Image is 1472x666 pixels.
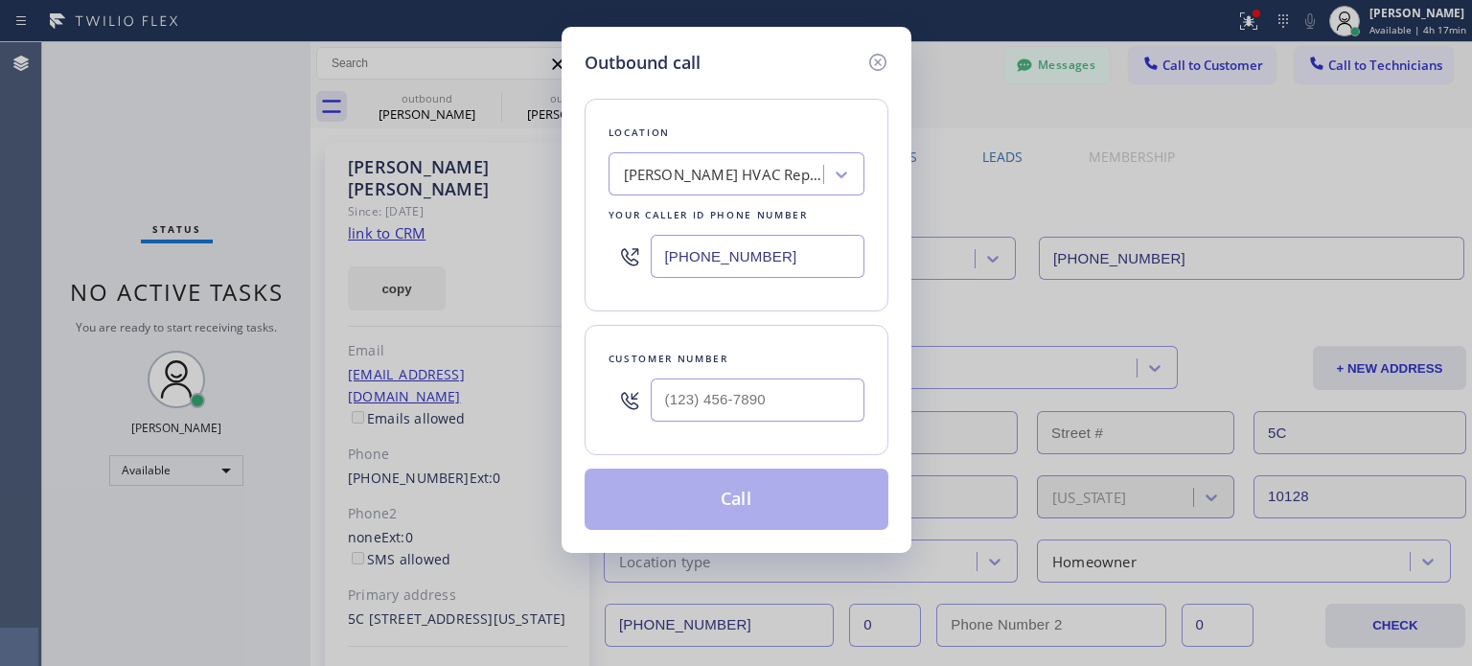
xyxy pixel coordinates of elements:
[609,123,864,143] div: Location
[609,349,864,369] div: Customer number
[585,469,888,530] button: Call
[609,205,864,225] div: Your caller id phone number
[651,379,864,422] input: (123) 456-7890
[651,235,864,278] input: (123) 456-7890
[585,50,701,76] h5: Outbound call
[624,164,825,186] div: [PERSON_NAME] HVAC Repair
